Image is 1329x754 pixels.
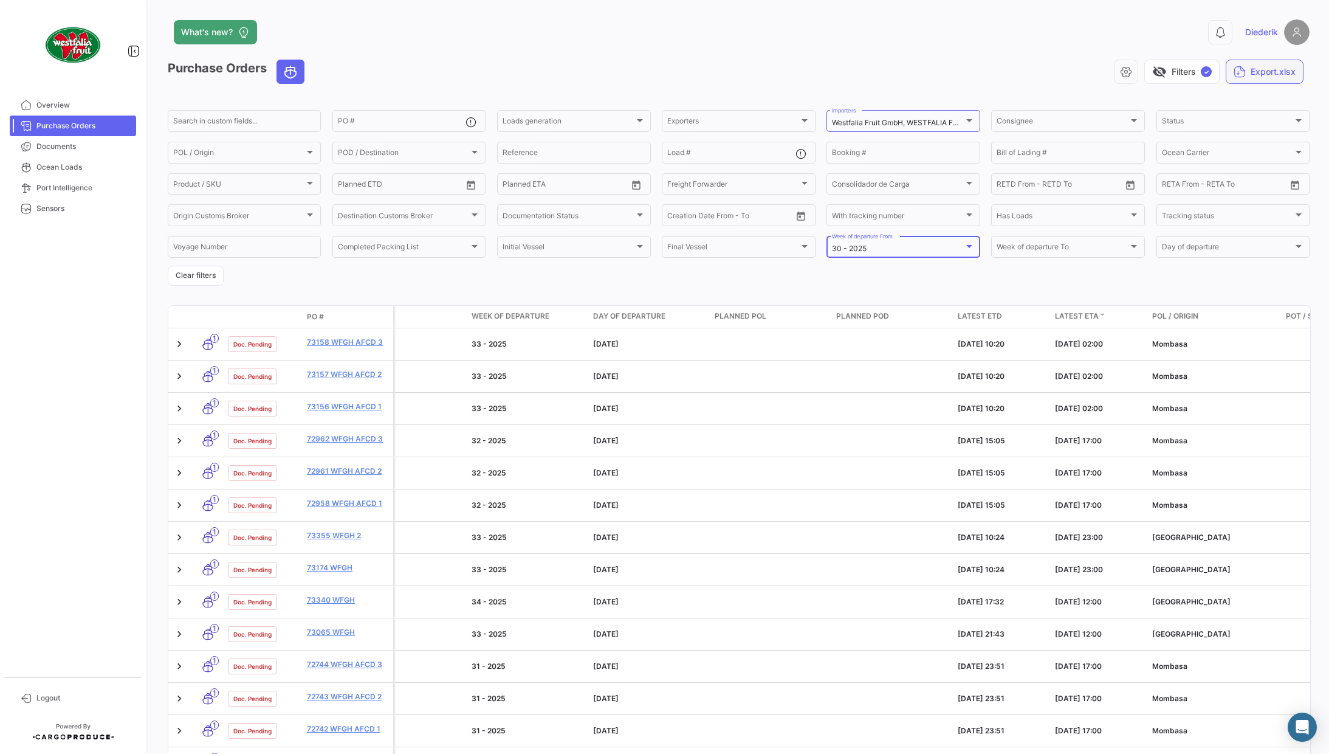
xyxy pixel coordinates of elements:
[958,565,1004,574] span: [DATE] 10:24
[233,662,272,671] span: Doc. Pending
[350,339,462,350] div: In Transit
[210,688,219,697] span: 1
[1152,629,1276,640] div: [GEOGRAPHIC_DATA]
[210,721,219,730] span: 1
[588,306,710,328] datatable-header-cell: Day of departure
[593,597,705,607] div: [DATE]
[1284,19,1310,45] img: placeholder-user.png
[593,468,705,479] div: [DATE]
[1055,339,1103,348] span: [DATE] 02:00
[958,404,1004,413] span: [DATE] 10:20
[462,176,480,194] button: Open calendar
[472,403,583,414] div: 33 - 2025
[1288,713,1317,742] div: Abrir Intercom Messenger
[503,182,520,190] input: From
[350,725,462,736] div: In Transit
[472,435,583,446] div: 32 - 2025
[1050,306,1147,328] datatable-header-cell: Latest ETA
[593,532,705,543] div: [DATE]
[472,661,583,672] div: 31 - 2025
[210,527,219,536] span: 1
[1055,404,1103,413] span: [DATE] 02:00
[503,119,634,127] span: Loads generation
[958,311,1002,322] span: Latest ETD
[350,564,462,575] div: In Transit
[832,244,867,253] mat-select-trigger: 30 - 2025
[472,371,583,382] div: 33 - 2025
[173,531,185,544] a: Expand/Collapse Row
[715,311,766,322] span: Planned POL
[193,312,223,322] datatable-header-cell: Transport mode
[958,468,1005,477] span: [DATE] 15:05
[350,661,462,672] div: In Transit
[472,311,549,322] span: Week of departure
[1152,403,1276,414] div: Mombasa
[1055,629,1102,638] span: [DATE] 12:00
[593,564,705,575] div: [DATE]
[472,564,583,575] div: 33 - 2025
[173,403,185,415] a: Expand/Collapse Row
[958,500,1005,510] span: [DATE] 15:05
[173,182,304,190] span: Product / SKU
[36,100,131,111] span: Overview
[210,398,219,407] span: 1
[958,372,1004,381] span: [DATE] 10:20
[338,213,469,221] span: Destination Customs Broker
[173,596,185,608] a: Expand/Collapse Row
[307,595,388,606] a: 73340 WFGH
[1162,150,1293,159] span: Ocean Carrier
[693,213,752,221] input: To
[210,656,219,665] span: 1
[210,431,219,440] span: 1
[958,662,1004,671] span: [DATE] 23:51
[233,436,272,446] span: Doc. Pending
[210,334,219,343] span: 1
[792,207,810,225] button: Open calendar
[1152,435,1276,446] div: Mombasa
[1152,500,1276,511] div: Mombasa
[307,337,388,348] a: 73158 WFGH AFCD 3
[832,213,963,221] span: With tracking number
[173,467,185,479] a: Expand/Collapse Row
[233,404,272,413] span: Doc. Pending
[307,691,388,702] a: 72743 WFGH AFCD 2
[173,693,185,705] a: Expand/Collapse Row
[1152,661,1276,672] div: Mombasa
[36,120,131,131] span: Purchase Orders
[10,198,136,219] a: Sensors
[10,178,136,198] a: Port Intelligence
[1055,311,1099,322] span: Latest ETA
[1162,244,1293,253] span: Day of departure
[1152,564,1276,575] div: [GEOGRAPHIC_DATA]
[350,597,462,607] div: In Transit
[1152,597,1276,607] div: [GEOGRAPHIC_DATA]
[1152,339,1276,350] div: Mombasa
[233,468,272,478] span: Doc. Pending
[1055,500,1102,510] span: [DATE] 17:00
[277,60,304,83] button: Ocean
[181,26,233,38] span: What's new?
[345,306,467,328] datatable-header-cell: Status
[472,468,583,479] div: 32 - 2025
[1121,176,1139,194] button: Open calendar
[363,182,423,190] input: To
[472,629,583,640] div: 33 - 2025
[173,628,185,640] a: Expand/Collapse Row
[593,435,705,446] div: [DATE]
[593,311,665,322] span: Day of departure
[593,629,705,640] div: [DATE]
[350,403,462,414] div: In Transit
[958,533,1004,542] span: [DATE] 10:24
[1286,311,1328,322] span: POT / Stop
[10,157,136,178] a: Ocean Loads
[1055,468,1102,477] span: [DATE] 17:00
[233,533,272,542] span: Doc. Pending
[36,182,131,193] span: Port Intelligence
[233,565,272,575] span: Doc. Pending
[1162,213,1293,221] span: Tracking status
[350,693,462,704] div: In Transit
[593,403,705,414] div: [DATE]
[1144,60,1220,84] button: visibility_offFilters✓
[338,150,469,159] span: POD / Destination
[1152,532,1276,543] div: [GEOGRAPHIC_DATA]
